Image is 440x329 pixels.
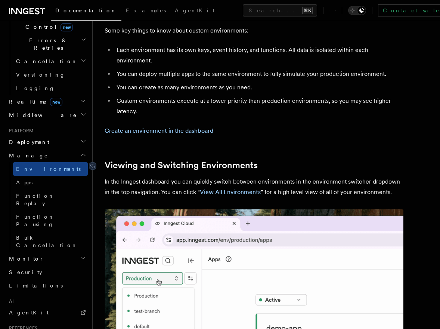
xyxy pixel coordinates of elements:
button: Middleware [6,108,88,122]
span: AgentKit [175,7,214,13]
span: Monitor [6,255,44,262]
button: Cancellation [13,55,88,68]
span: Documentation [55,7,117,13]
span: Deployment [6,138,49,146]
span: Examples [126,7,166,13]
button: Toggle dark mode [348,6,366,15]
span: Function Pausing [16,214,55,227]
span: Manage [6,152,48,159]
li: Each environment has its own keys, event history, and functions. All data is isolated within each... [114,45,403,66]
p: In the Inngest dashboard you can quickly switch between environments in the environment switcher ... [105,176,403,197]
a: Documentation [51,2,121,21]
span: Apps [16,179,32,185]
button: Search...⌘K [243,4,317,16]
span: Errors & Retries [13,37,81,52]
p: Some key things to know about custom environments: [105,25,403,36]
span: new [61,23,73,31]
a: Bulk Cancellation [13,231,88,252]
a: View All Environments [200,188,261,196]
span: Bulk Cancellation [16,235,78,248]
span: AI [6,298,14,304]
span: Platform [6,128,34,134]
a: AgentKit [170,2,219,20]
span: new [50,98,62,106]
a: Logging [13,82,88,95]
a: Versioning [13,68,88,82]
li: You can create as many environments as you need. [114,82,403,93]
span: Environments [16,166,81,172]
a: AgentKit [6,306,88,319]
kbd: ⌘K [302,7,313,14]
span: AgentKit [9,310,49,316]
a: Security [6,265,88,279]
span: Cancellation [13,58,78,65]
a: Viewing and Switching Environments [105,160,258,170]
span: Limitations [9,283,63,289]
li: You can deploy multiple apps to the same environment to fully simulate your production environment. [114,69,403,79]
li: Custom environments execute at a lower priority than production environments, so you may see high... [114,96,403,117]
button: Errors & Retries [13,34,88,55]
span: Middleware [6,111,77,119]
span: Logging [16,85,55,91]
a: Environments [13,162,88,176]
a: Examples [121,2,170,20]
button: Manage [6,149,88,162]
button: Deployment [6,135,88,149]
button: Realtimenew [6,95,88,108]
a: Function Replay [13,189,88,210]
button: Monitor [6,252,88,265]
a: Create an environment in the dashboard [105,127,213,134]
span: Security [9,269,42,275]
a: Limitations [6,279,88,292]
span: Flow Control [13,16,82,31]
a: Apps [13,176,88,189]
div: Manage [6,162,88,252]
span: Versioning [16,72,65,78]
span: Function Replay [16,193,55,206]
a: Function Pausing [13,210,88,231]
span: Realtime [6,98,62,105]
button: Flow Controlnew [13,13,88,34]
